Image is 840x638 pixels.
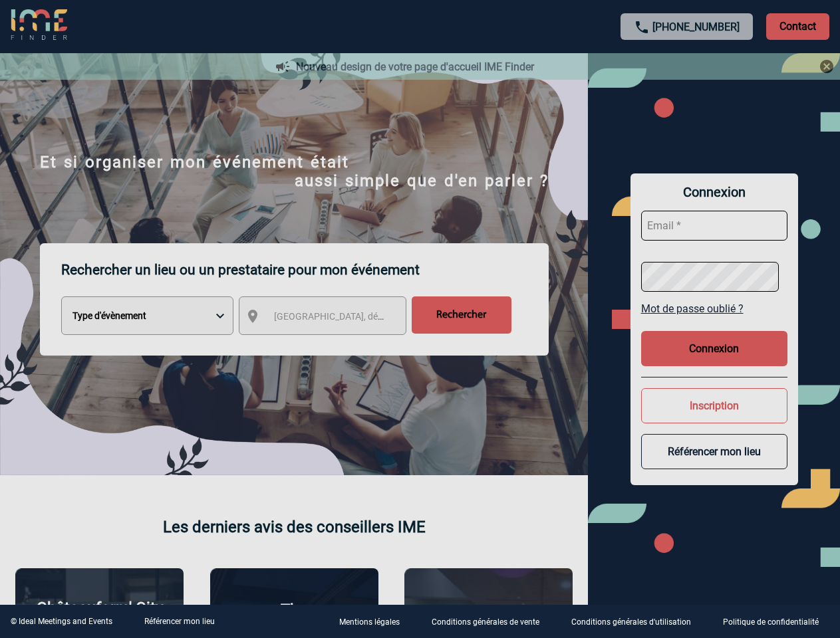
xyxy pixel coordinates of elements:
a: Référencer mon lieu [144,617,215,626]
a: Politique de confidentialité [712,615,840,628]
a: Mentions légales [329,615,421,628]
div: © Ideal Meetings and Events [11,617,112,626]
p: Mentions légales [339,618,400,627]
p: Politique de confidentialité [723,618,819,627]
a: Conditions générales de vente [421,615,561,628]
p: Conditions générales d'utilisation [571,618,691,627]
p: Conditions générales de vente [432,618,539,627]
a: Conditions générales d'utilisation [561,615,712,628]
